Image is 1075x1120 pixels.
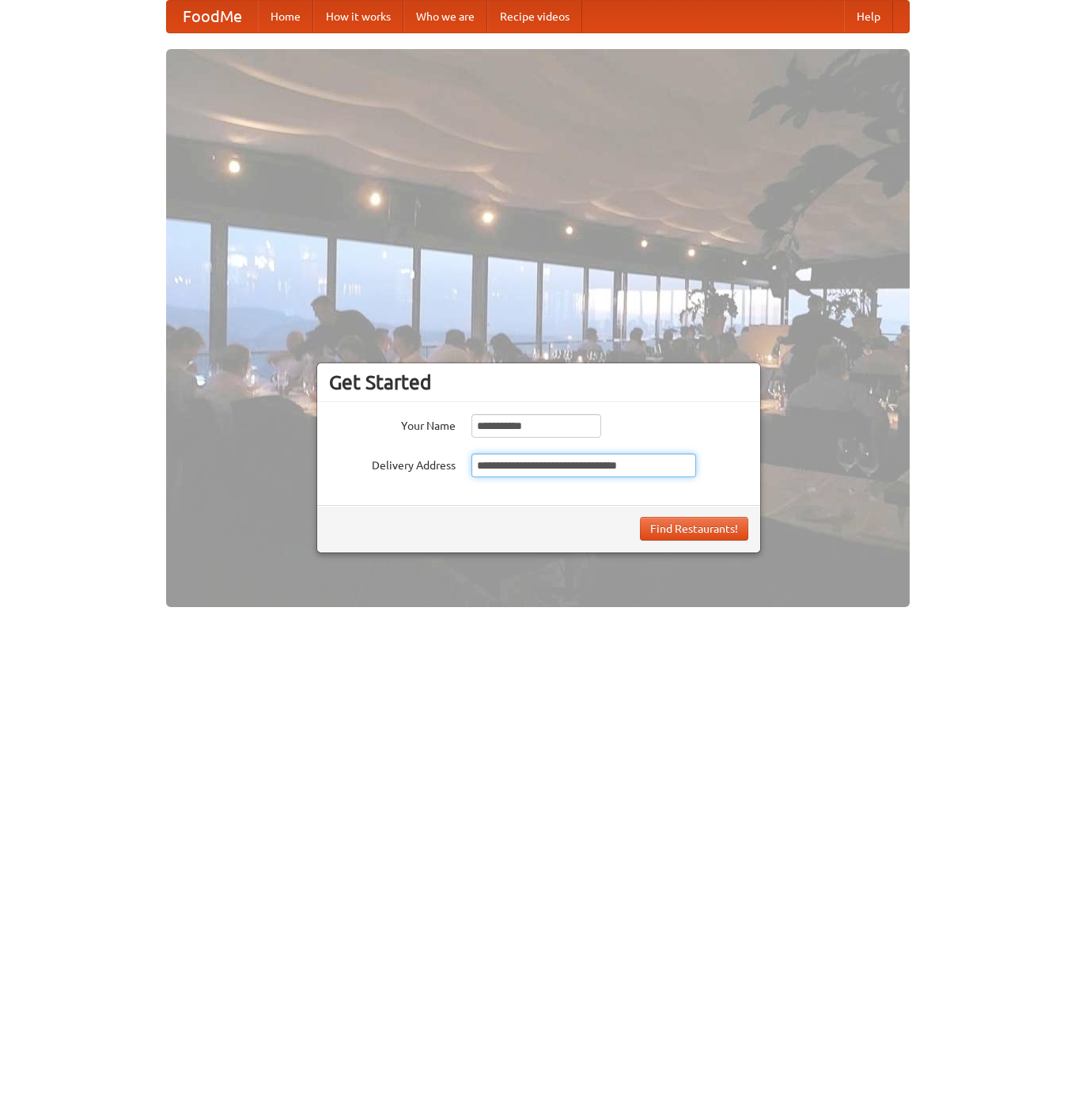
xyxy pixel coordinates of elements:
label: Delivery Address [329,454,456,473]
button: Find Restaurants! [640,517,748,541]
a: Help [844,1,893,32]
label: Your Name [329,414,456,434]
a: Recipe videos [487,1,582,32]
a: Home [258,1,313,32]
a: Who we are [403,1,487,32]
a: FoodMe [167,1,258,32]
h3: Get Started [329,370,748,394]
a: How it works [313,1,403,32]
